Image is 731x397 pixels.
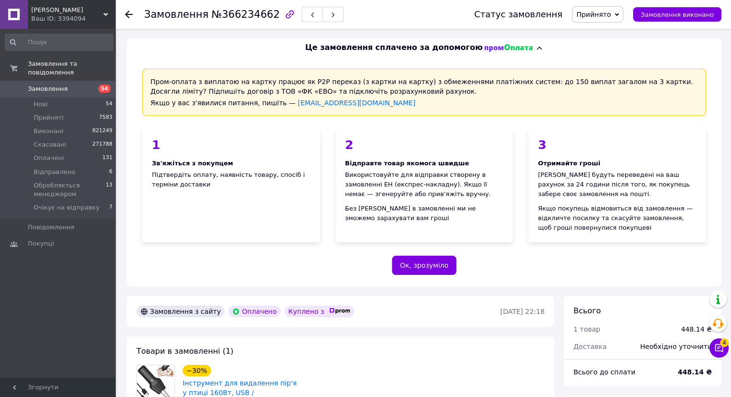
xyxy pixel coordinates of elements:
[183,365,211,376] div: −30%
[298,99,416,107] a: [EMAIL_ADDRESS][DOMAIN_NAME]
[34,113,63,122] span: Прийняті
[211,9,280,20] span: №366234662
[28,60,115,77] span: Замовлення та повідомлення
[538,204,696,233] div: Якщо покупець відмовиться від замовлення — відкличте посилку та скасуйте замовлення, щоб гроші по...
[709,338,729,358] button: Чат з покупцем4
[345,170,504,199] div: Використовуйте для відправки створену в замовленні ЕН (експрес-накладну). Якщо її немає — згенеру...
[150,98,698,108] div: Якщо у вас з'явилися питання, пишіть —
[109,168,112,176] span: 6
[34,100,48,109] span: Нові
[144,9,209,20] span: Замовлення
[31,14,115,23] div: Ваш ID: 3394094
[152,139,310,151] div: 1
[392,256,457,275] button: Ок, зрозуміло
[102,154,112,162] span: 131
[152,160,233,167] span: Зв'яжіться з покупцем
[34,181,106,198] span: Обробляється менеджером
[34,127,63,136] span: Виконані
[573,368,635,376] span: Всього до сплати
[28,85,68,93] span: Замовлення
[305,42,483,53] span: Це замовлення сплачено за допомогою
[573,325,600,333] span: 1 товар
[633,7,721,22] button: Замовлення виконано
[329,308,350,314] img: prom
[34,203,99,212] span: Очікує на відправку
[106,100,112,109] span: 54
[538,160,600,167] span: Отримайте гроші
[345,160,469,167] span: Відправте товар якомога швидше
[641,11,714,18] span: Замовлення виконано
[285,306,355,317] div: Куплено з
[31,6,103,14] span: HUGO
[681,324,712,334] div: 448.14 ₴
[28,223,74,232] span: Повідомлення
[106,181,112,198] span: 13
[228,306,280,317] div: Оплачено
[573,343,607,350] span: Доставка
[28,239,54,248] span: Покупці
[142,69,706,116] div: Пром-оплата з виплатою на картку працює як P2P переказ (з картки на картку) з обмеженнями платіжн...
[573,306,601,315] span: Всього
[345,139,504,151] div: 2
[500,308,545,315] time: [DATE] 22:18
[538,139,696,151] div: 3
[34,154,64,162] span: Оплачені
[92,127,112,136] span: 821249
[538,170,696,199] div: [PERSON_NAME] будуть переведені на ваш рахунок за 24 години після того, як покупець забере своє з...
[92,140,112,149] span: 271788
[345,204,504,223] div: Без [PERSON_NAME] в замовленні ми не зможемо зарахувати вам гроші
[142,129,320,242] div: Підтвердіть оплату, наявність товару, спосіб і терміни доставки
[34,168,75,176] span: Відправлено
[99,113,112,122] span: 7583
[678,368,712,376] b: 448.14 ₴
[125,10,133,19] div: Повернутися назад
[99,85,111,93] span: 54
[5,34,113,51] input: Пошук
[136,306,224,317] div: Замовлення з сайту
[576,11,611,18] span: Прийнято
[109,203,112,212] span: 7
[34,140,66,149] span: Скасовані
[634,336,718,357] div: Необхідно уточнити
[720,338,729,347] span: 4
[474,10,563,19] div: Статус замовлення
[136,347,234,356] span: Товари в замовленні (1)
